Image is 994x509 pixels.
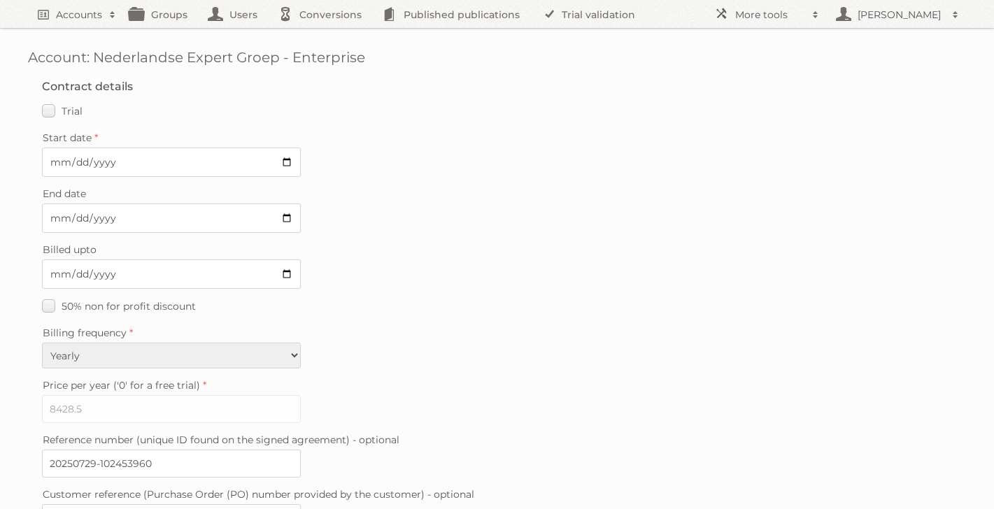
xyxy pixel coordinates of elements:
[62,105,83,117] span: Trial
[28,49,966,66] h1: Account: Nederlandse Expert Groep - Enterprise
[43,327,127,339] span: Billing frequency
[62,300,196,313] span: 50% non for profit discount
[43,488,474,501] span: Customer reference (Purchase Order (PO) number provided by the customer) - optional
[43,379,200,392] span: Price per year ('0' for a free trial)
[43,433,399,446] span: Reference number (unique ID found on the signed agreement) - optional
[854,8,945,22] h2: [PERSON_NAME]
[43,187,86,200] span: End date
[43,131,92,144] span: Start date
[735,8,805,22] h2: More tools
[56,8,102,22] h2: Accounts
[42,80,133,93] legend: Contract details
[43,243,97,256] span: Billed upto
